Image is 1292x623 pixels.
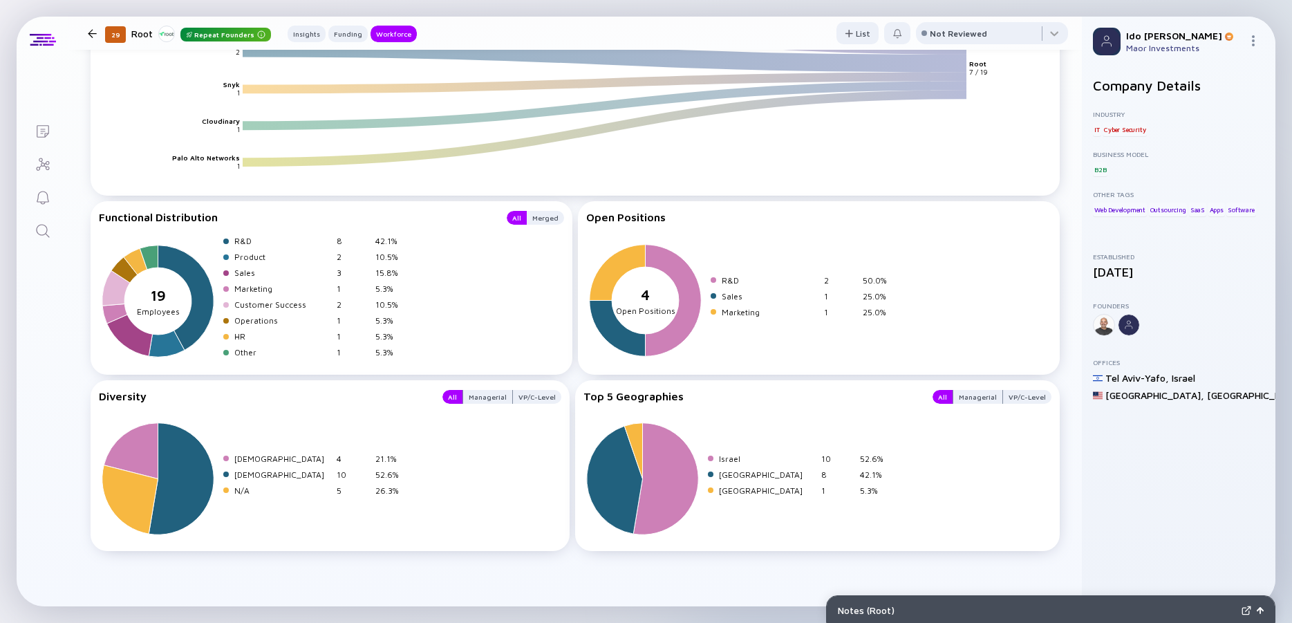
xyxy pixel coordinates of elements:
[586,211,1051,223] div: Open Positions
[860,469,893,480] div: 42.1%
[234,252,331,262] div: Product
[328,26,368,42] button: Funding
[863,307,896,317] div: 25.0%
[1093,190,1264,198] div: Other Tags
[463,390,512,404] div: Managerial
[371,26,417,42] button: Workforce
[1208,203,1225,216] div: Apps
[234,454,331,464] div: [DEMOGRAPHIC_DATA]
[527,211,564,225] button: Merged
[583,390,919,404] div: Top 5 Geographies
[375,236,409,246] div: 42.1%
[969,59,986,68] text: Root
[1126,30,1242,41] div: Ido [PERSON_NAME]
[1093,110,1264,118] div: Industry
[237,162,240,170] text: 1
[1257,607,1264,614] img: Open Notes
[933,390,953,404] div: All
[375,485,409,496] div: 26.3%
[105,26,126,43] div: 29
[722,307,818,317] div: Marketing
[237,89,240,97] text: 1
[821,454,854,464] div: 10
[719,454,816,464] div: Israel
[337,299,370,310] div: 2
[462,390,513,404] button: Managerial
[99,390,429,404] div: Diversity
[969,68,988,76] text: 7 / 19
[507,211,527,225] div: All
[288,26,326,42] button: Insights
[1172,372,1195,384] div: Israel
[337,485,370,496] div: 5
[234,485,331,496] div: N/A
[1093,203,1147,216] div: Web Development
[719,485,816,496] div: [GEOGRAPHIC_DATA]
[1003,390,1051,404] button: VP/C-Level
[860,485,893,496] div: 5.3%
[719,469,816,480] div: [GEOGRAPHIC_DATA]
[1093,28,1121,55] img: Profile Picture
[1105,372,1169,384] div: Tel Aviv-Yafo ,
[375,454,409,464] div: 21.1%
[1093,391,1103,400] img: United States Flag
[223,81,240,89] text: Snyk
[722,275,818,286] div: R&D
[337,331,370,342] div: 1
[1242,606,1251,615] img: Expand Notes
[337,283,370,294] div: 1
[1105,389,1204,401] div: [GEOGRAPHIC_DATA] ,
[1126,43,1242,53] div: Maor Investments
[641,287,650,304] tspan: 4
[1189,203,1206,216] div: SaaS
[237,126,240,134] text: 1
[234,347,331,357] div: Other
[234,315,331,326] div: Operations
[1226,203,1255,216] div: Software
[328,27,368,41] div: Funding
[337,268,370,278] div: 3
[17,213,68,246] a: Search
[1093,358,1264,366] div: Offices
[375,331,409,342] div: 5.3%
[337,347,370,357] div: 1
[863,275,896,286] div: 50.0%
[442,390,462,404] button: All
[513,390,561,404] button: VP/C-Level
[824,291,857,301] div: 1
[337,469,370,480] div: 10
[337,252,370,262] div: 2
[821,485,854,496] div: 1
[1103,122,1147,136] div: Cyber Security
[337,236,370,246] div: 8
[17,147,68,180] a: Investor Map
[375,283,409,294] div: 5.3%
[1093,265,1264,279] div: [DATE]
[371,27,417,41] div: Workforce
[1248,35,1259,46] img: Menu
[1093,162,1107,176] div: B2B
[202,118,240,126] text: Cloudinary
[616,306,675,316] tspan: Open Positions
[375,268,409,278] div: 15.8%
[824,275,857,286] div: 2
[1093,373,1103,383] img: Israel Flag
[288,27,326,41] div: Insights
[151,288,166,304] tspan: 19
[131,25,271,42] div: Root
[375,299,409,310] div: 10.5%
[1093,122,1101,136] div: IT
[234,299,331,310] div: Customer Success
[17,180,68,213] a: Reminders
[1093,77,1264,93] h2: Company Details
[1093,301,1264,310] div: Founders
[953,390,1002,404] div: Managerial
[375,252,409,262] div: 10.5%
[953,390,1003,404] button: Managerial
[860,454,893,464] div: 52.6%
[836,22,879,44] button: List
[863,291,896,301] div: 25.0%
